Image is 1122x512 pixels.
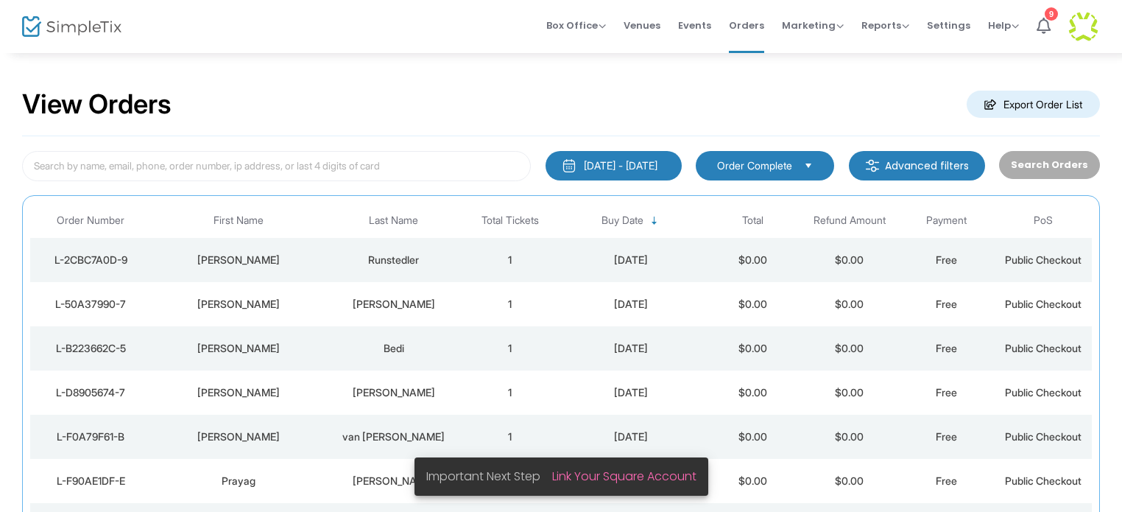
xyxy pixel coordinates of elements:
td: $0.00 [801,415,898,459]
div: 2025-08-25 [562,341,701,356]
div: Leslie [155,385,322,400]
td: $0.00 [704,238,801,282]
td: $0.00 [704,282,801,326]
span: Public Checkout [1005,474,1082,487]
div: Murthi [330,297,458,312]
td: $0.00 [704,415,801,459]
td: $0.00 [801,238,898,282]
span: PoS [1034,214,1053,227]
td: 1 [462,238,559,282]
div: 2025-08-25 [562,429,701,444]
div: 2025-08-25 [562,253,701,267]
h2: View Orders [22,88,172,121]
td: 1 [462,371,559,415]
div: Bedi [330,341,458,356]
td: $0.00 [704,459,801,503]
span: Free [936,430,957,443]
span: Public Checkout [1005,298,1082,310]
span: Events [678,7,711,44]
div: L-B223662C-5 [34,341,148,356]
span: Order Number [57,214,124,227]
span: Reports [861,18,909,32]
td: $0.00 [704,326,801,371]
td: 1 [462,282,559,326]
div: L-2CBC7A0D-9 [34,253,148,267]
div: Manmeet [155,341,322,356]
span: Public Checkout [1005,386,1082,399]
td: $0.00 [704,371,801,415]
div: L-F90AE1DF-E [34,474,148,488]
th: Total Tickets [462,203,559,238]
div: Vakharia [330,474,458,488]
div: Tyler [155,253,322,267]
td: $0.00 [801,459,898,503]
div: 2025-08-25 [562,385,701,400]
div: L-50A37990-7 [34,297,148,312]
span: Public Checkout [1005,253,1082,266]
span: Payment [926,214,967,227]
span: Free [936,474,957,487]
td: 1 [462,326,559,371]
img: monthly [562,158,576,173]
div: L-D8905674-7 [34,385,148,400]
a: Link Your Square Account [552,468,696,485]
td: $0.00 [801,282,898,326]
span: Settings [927,7,970,44]
div: [DATE] - [DATE] [584,158,657,173]
div: Prayag [155,474,322,488]
div: 2025-08-25 [562,297,701,312]
span: Order Complete [717,158,792,173]
input: Search by name, email, phone, order number, ip address, or last 4 digits of card [22,151,531,181]
m-button: Advanced filters [849,151,985,180]
span: Free [936,298,957,310]
td: 1 [462,415,559,459]
span: First Name [214,214,264,227]
span: Orders [729,7,764,44]
div: Runstedler [330,253,458,267]
button: Select [798,158,819,174]
span: Public Checkout [1005,342,1082,354]
span: Buy Date [601,214,643,227]
span: Marketing [782,18,844,32]
span: Public Checkout [1005,430,1082,443]
th: Refund Amount [801,203,898,238]
td: $0.00 [801,326,898,371]
span: Important Next Step [426,468,552,485]
div: Hurst [330,385,458,400]
div: 9 [1045,7,1058,21]
span: Last Name [369,214,418,227]
span: Box Office [546,18,606,32]
m-button: Export Order List [967,91,1100,118]
div: van Dieren [330,429,458,444]
div: Frances [155,429,322,444]
img: filter [865,158,880,173]
span: Free [936,386,957,399]
th: Total [704,203,801,238]
button: [DATE] - [DATE] [546,151,682,180]
span: Sortable [649,215,660,227]
span: Free [936,342,957,354]
div: Manesh [155,297,322,312]
span: Free [936,253,957,266]
div: L-F0A79F61-B [34,429,148,444]
span: Help [988,18,1019,32]
span: Venues [624,7,660,44]
td: $0.00 [801,371,898,415]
